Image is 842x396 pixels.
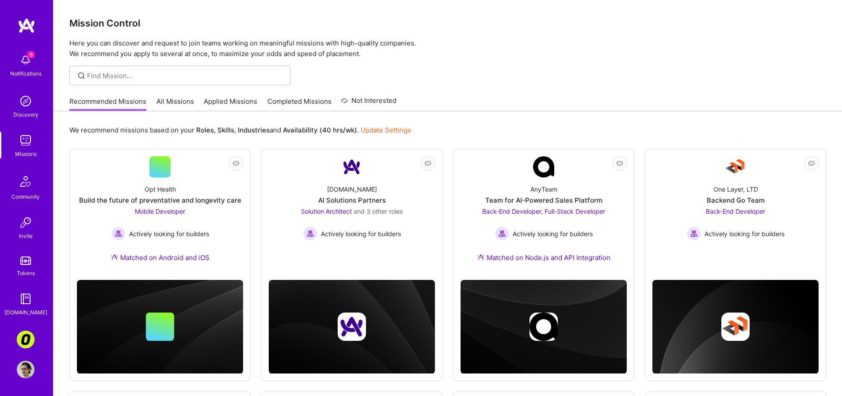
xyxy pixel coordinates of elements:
[69,38,826,59] p: Here you can discover and request to join teams working on meaningful missions with high-quality ...
[482,207,605,215] span: Back-End Developer, Full-Stack Developer
[10,69,42,78] div: Notifications
[725,156,746,177] img: Company Logo
[17,92,34,110] img: discovery
[17,290,34,308] img: guide book
[20,256,31,265] img: tokens
[11,192,40,201] div: Community
[69,18,826,29] h3: Mission Control
[461,156,627,273] a: Company LogoAnyTeamTeam for AI-Powered Sales PlatformBack-End Developer, Full-Stack Developer Act...
[301,207,352,215] span: Solution Architect
[15,361,37,378] a: User Avatar
[18,18,35,34] img: logo
[341,95,396,111] a: Not Interested
[707,196,765,205] div: Backend Go Team
[713,185,758,194] div: One Layer, LTD
[530,185,557,194] div: AnyTeam
[721,313,750,341] img: Company logo
[477,253,484,260] img: Ateam Purple Icon
[495,226,509,241] img: Actively looking for builders
[652,280,819,374] img: cover
[533,156,554,177] img: Company Logo
[87,71,284,80] input: Find Mission...
[135,207,185,215] span: Mobile Developer
[15,171,36,192] img: Community
[15,149,37,158] div: Missions
[79,196,241,205] div: Build the future of preventative and longevity care
[477,253,610,262] div: Matched on Node.js and API Integration
[808,160,815,167] i: icon EyeClosed
[156,97,194,111] a: All Missions
[232,160,240,167] i: icon EyeClosed
[17,331,34,348] img: Corner3: Building an AI User Researcher
[424,160,431,167] i: icon EyeClosed
[17,268,35,278] div: Tokens
[19,231,33,241] div: Invite
[461,280,627,374] img: cover
[238,126,270,134] b: Industries
[17,361,34,378] img: User Avatar
[4,308,47,317] div: [DOMAIN_NAME]
[687,226,701,241] img: Actively looking for builders
[616,160,623,167] i: icon EyeClosed
[77,156,243,273] a: Opt HealthBuild the future of preventative and longevity careMobile Developer Actively looking fo...
[705,229,785,238] span: Actively looking for builders
[321,229,401,238] span: Actively looking for builders
[111,253,210,262] div: Matched on Android and iOS
[354,207,403,215] span: and 3 other roles
[485,196,602,205] div: Team for AI-Powered Sales Platform
[318,196,386,205] div: AI Solutions Partners
[303,226,317,241] img: Actively looking for builders
[17,51,34,69] img: bell
[204,97,257,111] a: Applied Missions
[111,226,126,241] img: Actively looking for builders
[145,185,176,194] div: Opt Health
[530,313,558,341] img: Company logo
[69,125,411,135] p: We recommend missions based on your , , and .
[338,313,366,341] img: Company logo
[111,253,118,260] img: Ateam Purple Icon
[69,97,146,111] a: Recommended Missions
[217,126,234,134] b: Skills
[283,126,357,134] b: Availability (40 hrs/wk)
[269,156,435,261] a: Company Logo[DOMAIN_NAME]AI Solutions PartnersSolution Architect and 3 other rolesActively lookin...
[513,229,593,238] span: Actively looking for builders
[652,156,819,261] a: Company LogoOne Layer, LTDBackend Go TeamBack-End Developer Actively looking for buildersActively...
[706,207,765,215] span: Back-End Developer
[17,132,34,149] img: teamwork
[267,97,331,111] a: Completed Missions
[76,71,87,81] i: icon SearchGrey
[196,126,214,134] b: Roles
[13,110,38,119] div: Discovery
[327,185,377,194] div: [DOMAIN_NAME]
[15,331,37,348] a: Corner3: Building an AI User Researcher
[17,214,34,231] img: Invite
[269,280,435,374] img: cover
[27,51,34,58] span: 6
[341,156,362,177] img: Company Logo
[361,126,411,134] a: Update Settings
[129,229,209,238] span: Actively looking for builders
[77,280,243,374] img: cover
